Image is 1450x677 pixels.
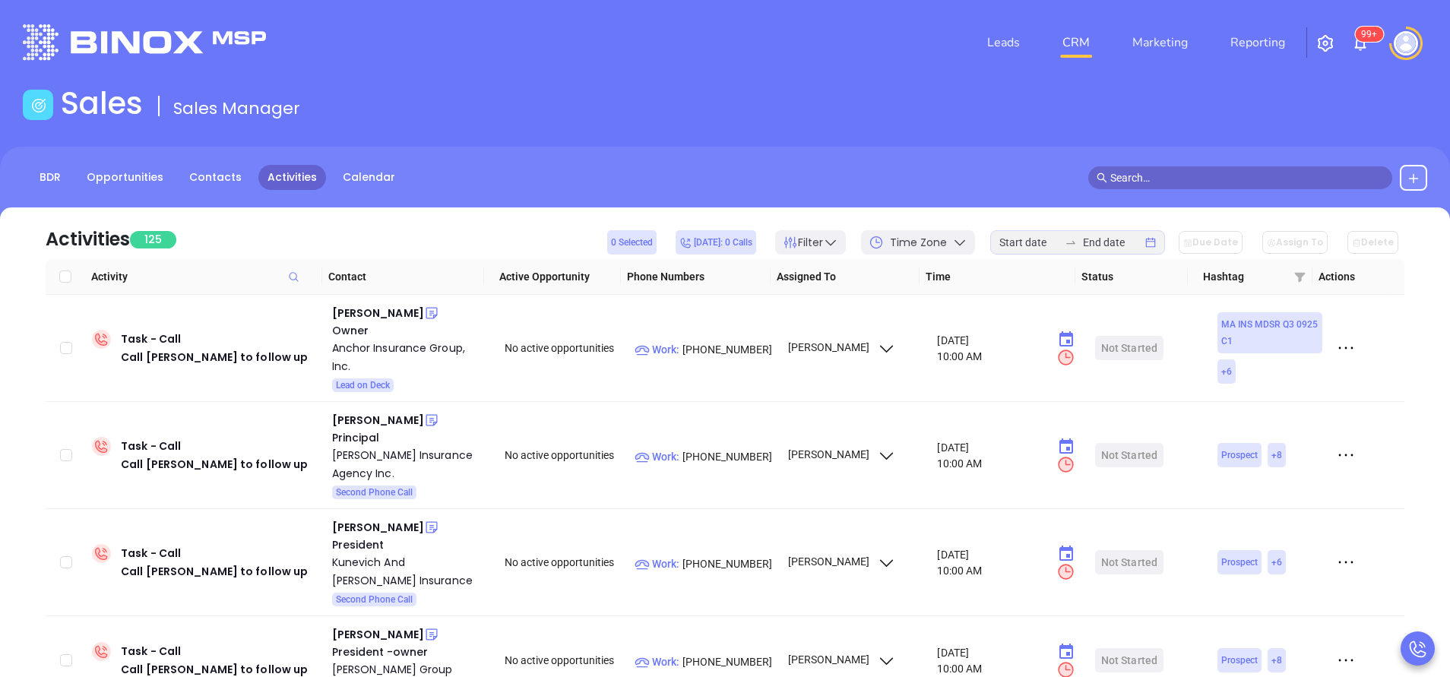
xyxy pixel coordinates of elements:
a: CRM [1056,27,1096,58]
a: Kunevich And [PERSON_NAME] Insurance [332,553,484,590]
button: Delete [1347,231,1398,254]
input: MM/DD/YYYY [937,547,1045,562]
span: Prospect [1221,554,1258,571]
span: [PERSON_NAME] [786,653,896,666]
a: Marketing [1126,27,1194,58]
div: [PERSON_NAME] [332,518,424,536]
input: MM/DD/YYYY [937,333,1045,348]
span: Hashtag [1203,268,1287,285]
a: [PERSON_NAME] Insurance Agency Inc. [332,446,484,482]
button: Choose date, selected date is Oct 9, 2025 [1051,432,1081,462]
th: Status [1075,259,1187,295]
a: Anchor Insurance Group, Inc. [332,339,484,375]
input: Start date [999,234,1059,251]
p: [PHONE_NUMBER] [635,341,774,358]
div: [PERSON_NAME] [332,625,424,644]
span: [PERSON_NAME] [786,341,896,353]
img: user [1394,31,1418,55]
div: Task - Call [121,330,308,366]
input: End date [1083,234,1142,251]
div: 10:00 AM [937,562,1083,581]
span: Second Phone Call [336,591,413,608]
input: MM/DD/YYYY [937,645,1045,660]
div: Task - Call [121,437,308,473]
span: 125 [130,231,176,248]
span: [PERSON_NAME] [786,448,896,460]
div: Principal [332,429,484,446]
img: logo [23,24,266,60]
div: [PERSON_NAME] [332,411,424,429]
div: Not Started [1101,550,1157,574]
img: iconSetting [1316,34,1334,52]
a: Leads [981,27,1026,58]
span: Work : [635,341,679,358]
span: + 8 [1271,447,1282,463]
th: Contact [322,259,484,295]
span: Work : [635,555,679,572]
th: Phone Numbers [621,259,771,295]
sup: 100 [1355,27,1383,42]
div: President -owner [332,644,484,660]
div: Not Started [1101,336,1157,360]
div: 10:00 AM [937,348,1083,367]
span: Time Zone [890,235,947,251]
span: search [1097,172,1107,183]
div: No active opportunities [505,554,622,571]
div: Not Started [1101,443,1157,467]
a: Activities [258,165,326,190]
a: BDR [30,165,70,190]
span: Work : [635,448,679,465]
th: Time [920,259,1075,295]
span: + 8 [1271,652,1282,669]
span: Filter [798,235,823,251]
div: President [332,536,484,553]
span: Lead on Deck [336,377,390,394]
button: Assign To [1262,231,1328,254]
div: Owner [332,322,484,339]
span: Prospect [1221,652,1258,669]
span: to [1065,236,1077,248]
input: MM/DD/YYYY [937,440,1045,455]
a: Reporting [1224,27,1291,58]
span: Sales Manager [173,96,300,120]
span: Work : [635,653,679,670]
p: [PHONE_NUMBER] [635,448,774,465]
span: + 6 [1221,363,1232,380]
a: Opportunities [78,165,173,190]
p: [PHONE_NUMBER] [635,555,774,572]
div: Not Started [1101,648,1157,672]
span: MA INS MDSR Q3 0925 C1 [1221,316,1319,350]
div: [PERSON_NAME] [332,304,424,322]
div: Call [PERSON_NAME] to follow up [121,348,308,366]
span: [PERSON_NAME] [786,555,896,568]
div: No active opportunities [505,340,622,356]
span: swap-right [1065,236,1077,248]
span: Second Phone Call [336,484,413,501]
span: Activity [91,268,315,285]
span: [DATE]: 0 Calls [679,234,752,251]
h1: Sales [61,85,143,122]
span: Prospect [1221,447,1258,463]
div: No active opportunities [505,652,622,669]
div: Call [PERSON_NAME] to follow up [121,455,308,473]
button: Choose date, selected date is Oct 9, 2025 [1051,637,1081,667]
th: Active Opportunity [484,259,621,295]
div: Task - Call [121,544,308,581]
button: Due Date [1179,231,1243,254]
span: + 6 [1271,554,1282,571]
th: Actions [1312,259,1387,295]
div: No active opportunities [505,447,622,463]
button: Choose date, selected date is Oct 9, 2025 [1051,324,1081,355]
a: Contacts [180,165,251,190]
div: 10:00 AM [937,455,1083,474]
p: [PHONE_NUMBER] [635,653,774,670]
div: Activities [46,226,130,253]
div: Call [PERSON_NAME] to follow up [121,562,308,581]
button: Choose date, selected date is Oct 9, 2025 [1051,539,1081,569]
img: iconNotification [1351,34,1369,52]
a: Calendar [334,165,404,190]
span: 0 Selected [611,234,653,251]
